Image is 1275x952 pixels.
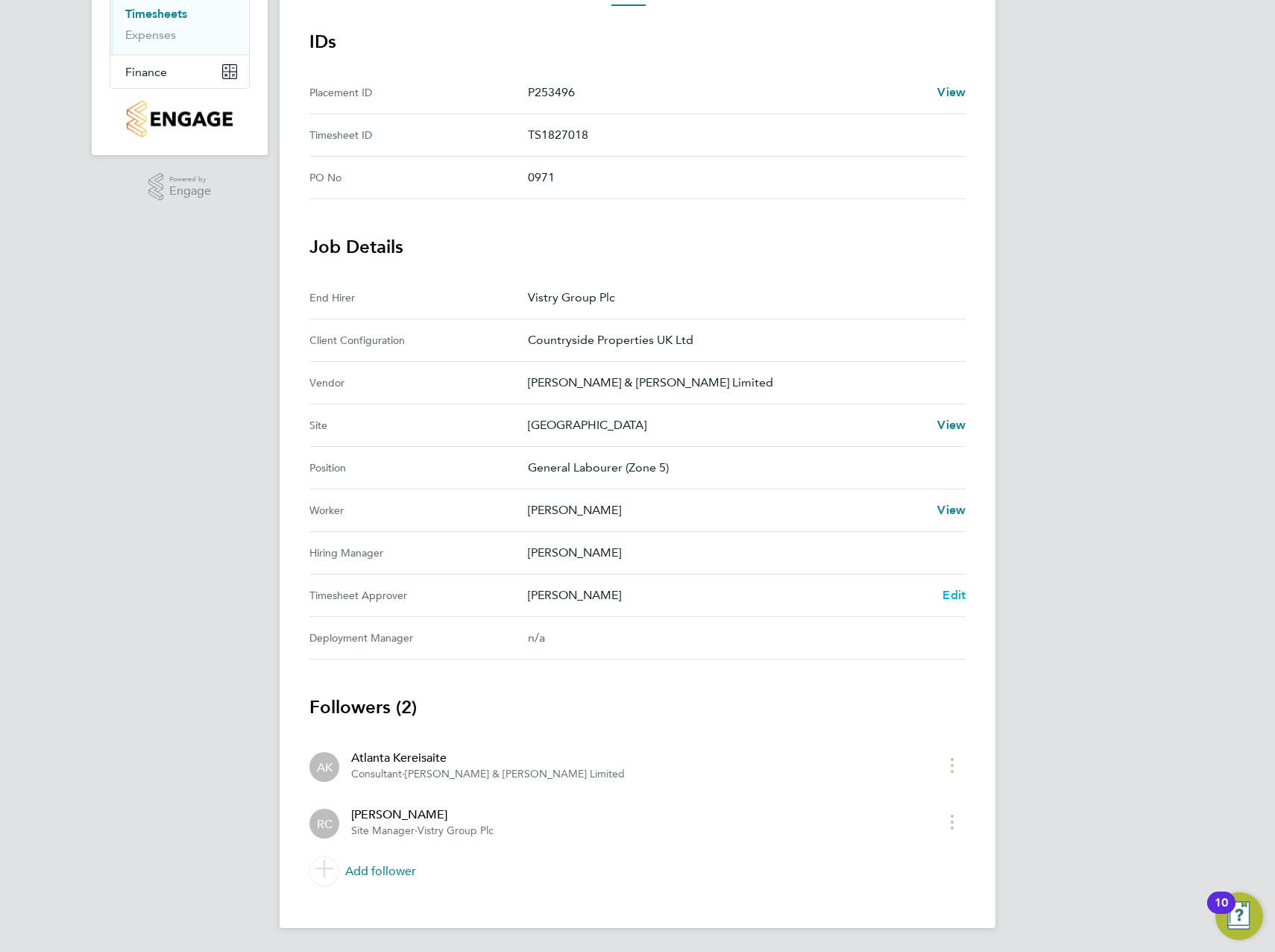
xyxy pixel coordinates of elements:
[309,84,528,101] div: Placement ID
[942,588,966,602] span: Edit
[309,331,528,349] div: Client Configuration
[351,806,494,824] div: [PERSON_NAME]
[125,65,167,79] span: Finance
[405,768,625,780] span: [PERSON_NAME] & [PERSON_NAME] Limited
[317,759,333,775] span: AK
[309,501,528,519] div: Worker
[528,459,954,477] p: General Labourer (Zone 5)
[309,695,966,719] h3: Followers (2)
[309,169,528,187] div: PO No
[351,749,625,767] div: Atlanta Kereisaite
[939,810,966,833] button: timesheet menu
[1215,892,1263,940] button: Open Resource Center, 10 new notifications
[110,55,249,88] button: Finance
[528,84,925,101] p: P253496
[939,754,966,777] button: timesheet menu
[351,768,402,780] span: Consultant
[309,30,966,54] h3: IDs
[169,185,211,198] span: Engage
[169,173,211,186] span: Powered by
[528,501,925,519] p: [PERSON_NAME]
[309,30,966,892] section: Details
[528,331,954,349] p: Countryside Properties UK Ltd
[309,289,528,307] div: End Hirer
[309,459,528,477] div: Position
[309,586,528,604] div: Timesheet Approver
[937,503,966,517] span: View
[528,374,954,392] p: [PERSON_NAME] & [PERSON_NAME] Limited
[528,289,954,307] p: Vistry Group Plc
[942,586,966,604] a: Edit
[125,28,176,42] a: Expenses
[402,768,405,780] span: ·
[309,416,528,434] div: Site
[418,824,494,837] span: Vistry Group Plc
[937,501,966,519] a: View
[309,126,528,144] div: Timesheet ID
[937,418,966,432] span: View
[317,815,333,832] span: RC
[309,544,528,562] div: Hiring Manager
[148,173,212,201] a: Powered byEngage
[937,416,966,434] a: View
[1215,903,1228,922] div: 10
[309,235,966,259] h3: Job Details
[309,629,528,647] div: Deployment Manager
[309,851,966,892] a: Add follower
[937,84,966,101] a: View
[937,85,966,99] span: View
[528,629,942,647] div: n/a
[528,416,925,434] p: [GEOGRAPHIC_DATA]
[309,809,339,839] div: Ross Claydon
[528,544,954,562] p: [PERSON_NAME]
[351,824,415,837] span: Site Manager
[110,101,250,137] a: Go to home page
[125,7,187,21] a: Timesheets
[415,824,418,837] span: ·
[528,169,954,187] p: 0971
[528,126,954,144] p: TS1827018
[309,374,528,392] div: Vendor
[528,586,931,604] p: [PERSON_NAME]
[309,752,339,782] div: Atlanta Kereisaite
[127,101,232,137] img: countryside-properties-logo-retina.png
